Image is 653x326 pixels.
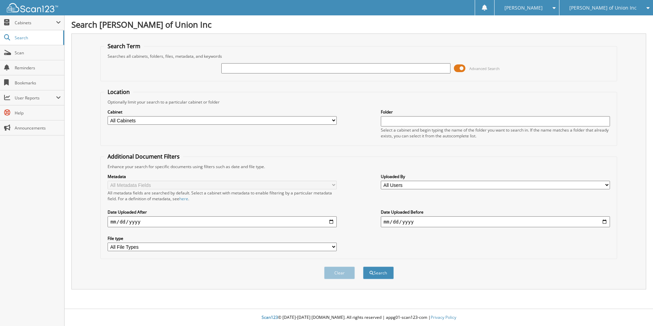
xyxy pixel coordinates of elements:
[15,20,56,26] span: Cabinets
[15,65,61,71] span: Reminders
[15,110,61,116] span: Help
[104,53,613,59] div: Searches all cabinets, folders, files, metadata, and keywords
[15,125,61,131] span: Announcements
[381,127,610,139] div: Select a cabinet and begin typing the name of the folder you want to search in. If the name match...
[108,235,337,241] label: File type
[71,19,646,30] h1: Search [PERSON_NAME] of Union Inc
[108,109,337,115] label: Cabinet
[7,3,58,12] img: scan123-logo-white.svg
[15,35,60,41] span: Search
[469,66,500,71] span: Advanced Search
[108,216,337,227] input: start
[363,267,394,279] button: Search
[15,95,56,101] span: User Reports
[104,99,613,105] div: Optionally limit your search to a particular cabinet or folder
[15,80,61,86] span: Bookmarks
[381,209,610,215] label: Date Uploaded Before
[104,42,144,50] legend: Search Term
[504,6,543,10] span: [PERSON_NAME]
[15,50,61,56] span: Scan
[104,164,613,169] div: Enhance your search for specific documents using filters such as date and file type.
[381,109,610,115] label: Folder
[108,209,337,215] label: Date Uploaded After
[65,309,653,326] div: © [DATE]-[DATE] [DOMAIN_NAME]. All rights reserved | appg01-scan123-com |
[381,216,610,227] input: end
[381,174,610,179] label: Uploaded By
[104,153,183,160] legend: Additional Document Filters
[179,196,188,202] a: here
[431,314,456,320] a: Privacy Policy
[108,174,337,179] label: Metadata
[569,6,637,10] span: [PERSON_NAME] of Union Inc
[324,267,355,279] button: Clear
[108,190,337,202] div: All metadata fields are searched by default. Select a cabinet with metadata to enable filtering b...
[262,314,278,320] span: Scan123
[104,88,133,96] legend: Location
